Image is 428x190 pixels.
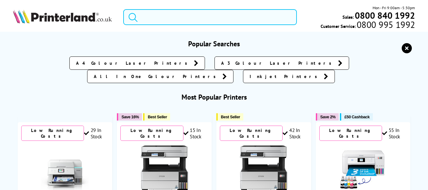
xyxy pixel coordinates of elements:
button: £50 Cashback [340,113,373,121]
div: Low Running Costs [220,126,283,141]
span: 0800 995 1992 [356,22,415,28]
div: Low Running Costs [21,126,84,141]
img: Printerland Logo [13,10,112,23]
span: All In One Colour Printers [94,73,219,80]
div: 55 In Stock [382,127,407,140]
button: Save 16% [117,113,142,121]
div: 42 In Stock [283,127,307,140]
span: Mon - Fri 9:00am - 5:30pm [373,5,415,11]
span: Customer Service: [321,22,415,29]
a: Inkjet Printers [243,70,335,83]
button: Best Seller [143,113,170,121]
span: Save 2% [320,115,335,119]
a: A4 Colour Laser Printers [69,56,205,70]
b: 0800 840 1992 [355,10,415,21]
div: 15 In Stock [183,127,208,140]
div: 29 In Stock [84,127,109,140]
span: Best Seller [221,115,240,119]
span: Save 16% [121,115,139,119]
a: All In One Colour Printers [87,70,233,83]
a: A3 Colour Laser Printers [214,56,349,70]
a: 0800 840 1992 [354,12,415,18]
span: Best Seller [148,115,167,119]
div: Low Running Costs [120,126,183,141]
button: Best Seller [216,113,243,121]
span: A4 Colour Laser Printers [76,60,191,66]
a: Printerland Logo [13,10,116,25]
span: Inkjet Printers [250,73,321,80]
div: Low Running Costs [319,126,382,141]
span: £50 Cashback [344,115,369,119]
span: Sales: [342,14,354,20]
button: Save 2% [316,113,339,121]
input: Search product or brand [123,9,297,25]
h3: Most Popular Printers [13,93,415,102]
h3: Popular Searches [13,39,415,48]
span: A3 Colour Laser Printers [221,60,335,66]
